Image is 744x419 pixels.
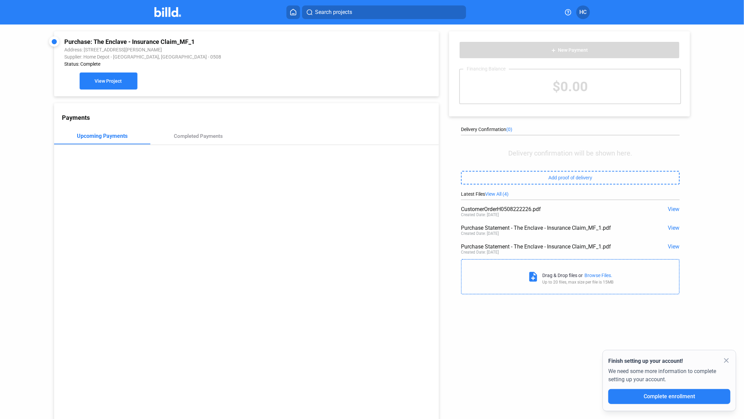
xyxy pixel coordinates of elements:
div: Address: [STREET_ADDRESS][PERSON_NAME] [64,47,356,52]
span: New Payment [558,48,588,53]
div: Finish setting up your account! [608,357,730,365]
mat-icon: note_add [527,271,539,283]
span: View [668,206,680,212]
div: Latest Files [461,191,679,197]
span: View [668,243,680,250]
div: CustomerOrderH0508222226.pdf [461,206,636,212]
div: Status: Complete [64,61,356,67]
div: Purchase Statement - The Enclave - Insurance Claim_MF_1.pdf [461,243,636,250]
mat-icon: add [551,48,557,53]
span: (0) [506,127,512,132]
div: Created Date: [DATE] [461,231,499,236]
span: Search projects [315,8,352,16]
div: Delivery confirmation will be shown here. [461,149,679,157]
div: We need some more information to complete setting up your account. [608,365,730,389]
div: Supplier: Home Depot - [GEOGRAPHIC_DATA], [GEOGRAPHIC_DATA] - 0508 [64,54,356,60]
button: Complete enrollment [608,389,730,404]
button: View Project [80,72,137,90]
span: Complete enrollment [644,393,695,400]
div: Created Date: [DATE] [461,250,499,255]
div: Drag & Drop files or [542,273,583,278]
div: Up to 20 files, max size per file is 15MB [542,280,613,285]
button: Add proof of delivery [461,171,679,184]
div: Financing Balance [463,66,509,71]
div: Created Date: [DATE] [461,212,499,217]
span: View All (4) [485,191,509,197]
div: Purchase Statement - The Enclave - Insurance Claim_MF_1.pdf [461,225,636,231]
mat-icon: close [722,356,730,365]
div: Browse Files. [584,273,612,278]
span: Add proof of delivery [548,175,592,180]
div: Payments [62,114,439,121]
button: New Payment [459,42,679,59]
div: Delivery Confirmation [461,127,679,132]
div: Completed Payments [174,133,223,139]
button: HC [576,5,590,19]
span: View Project [95,79,122,84]
button: Search projects [302,5,466,19]
div: Purchase: The Enclave - Insurance Claim_MF_1 [64,38,356,45]
div: Upcoming Payments [77,133,128,139]
span: HC [579,8,586,16]
img: Billd Company Logo [154,7,181,17]
span: View [668,225,680,231]
div: $0.00 [460,69,680,103]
